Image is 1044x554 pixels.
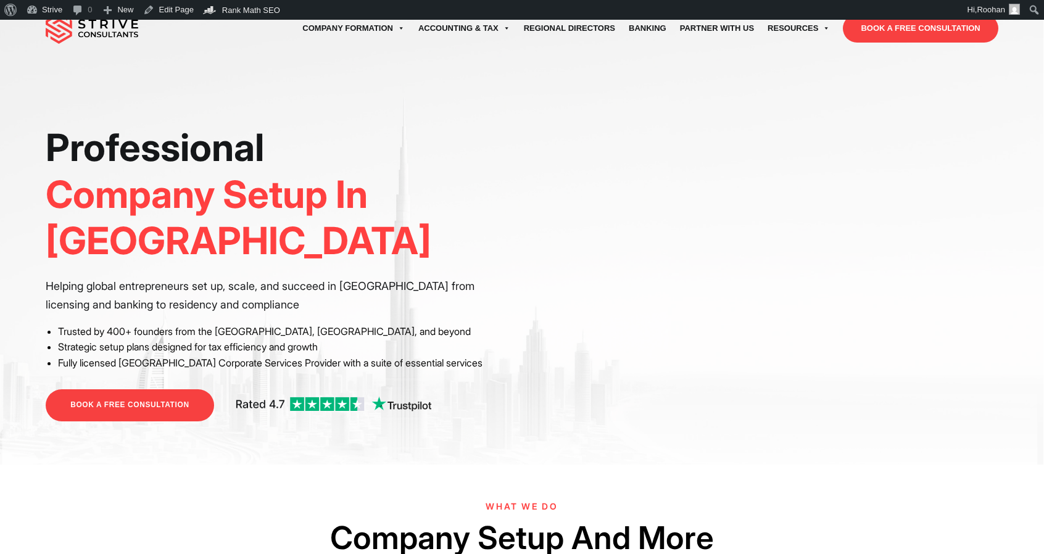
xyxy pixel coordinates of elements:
[531,125,998,387] iframe: <br />
[58,324,513,340] li: Trusted by 400+ founders from the [GEOGRAPHIC_DATA], [GEOGRAPHIC_DATA], and beyond
[412,11,517,46] a: Accounting & Tax
[58,355,513,371] li: Fully licensed [GEOGRAPHIC_DATA] Corporate Services Provider with a suite of essential services
[46,125,513,265] h1: Professional
[622,11,673,46] a: Banking
[977,5,1005,14] span: Roohan
[46,13,138,44] img: main-logo.svg
[843,14,998,43] a: BOOK A FREE CONSULTATION
[517,11,622,46] a: Regional Directors
[58,339,513,355] li: Strategic setup plans designed for tax efficiency and growth
[296,11,412,46] a: Company Formation
[673,11,761,46] a: Partner with Us
[761,11,837,46] a: Resources
[46,172,431,264] span: Company Setup In [GEOGRAPHIC_DATA]
[46,277,513,314] p: Helping global entrepreneurs set up, scale, and succeed in [GEOGRAPHIC_DATA] from licensing and b...
[46,389,213,421] a: BOOK A FREE CONSULTATION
